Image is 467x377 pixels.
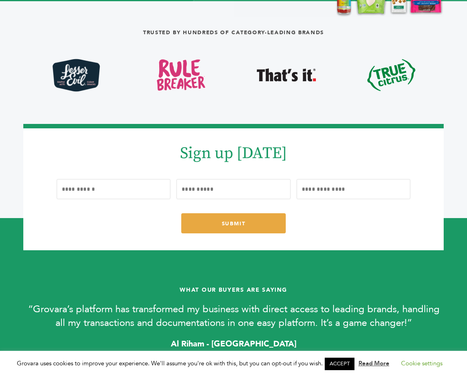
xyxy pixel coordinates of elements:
[24,337,444,351] div: Al Riham - [GEOGRAPHIC_DATA]
[401,359,442,367] a: Cookie settings
[181,213,286,234] a: SUBMIT
[23,284,444,296] h4: What Our Buyers are Saying
[358,359,389,367] a: Read More
[53,145,414,161] h2: Sign up [DATE]
[23,25,444,40] h4: Trusted by hundreds of category-leading brands
[325,358,354,370] a: ACCEPT
[17,359,451,367] span: Grovara uses cookies to improve your experience. We'll assume you're ok with this, but you can op...
[24,303,444,330] div: “Grovara’s platform has transformed my business with direct access to leading brands, handling al...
